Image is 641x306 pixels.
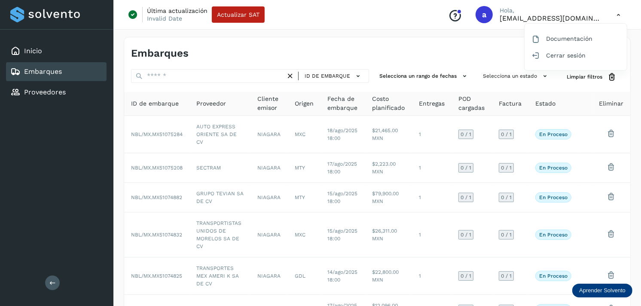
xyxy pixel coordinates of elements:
[525,30,627,47] div: Documentación
[525,47,627,64] div: Cerrar sesión
[6,42,107,61] div: Inicio
[6,62,107,81] div: Embarques
[579,287,626,294] p: Aprender Solvento
[6,83,107,102] div: Proveedores
[24,47,42,55] a: Inicio
[24,67,62,76] a: Embarques
[572,284,632,297] div: Aprender Solvento
[24,88,66,96] a: Proveedores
